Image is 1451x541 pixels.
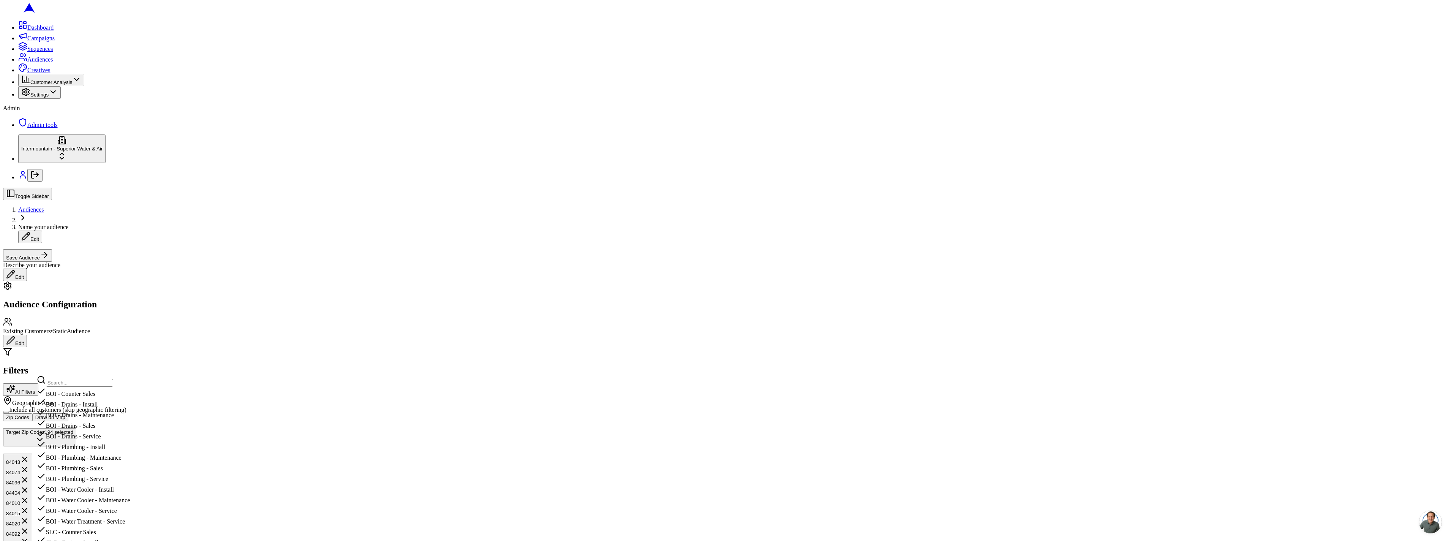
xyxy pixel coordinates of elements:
[37,493,131,504] div: BOI - Water Cooler - Maintenance
[27,46,53,52] span: Sequences
[15,389,35,395] span: AI Filters
[3,262,60,268] span: Describe your audience
[37,525,131,536] div: SLC - Counter Sales
[37,472,131,482] div: BOI - Plumbing - Service
[37,429,131,440] div: BOI - Drains - Service
[6,429,45,435] span: Target Zip Codes
[18,206,44,213] a: Audiences
[6,465,29,475] div: 84074
[21,146,103,152] span: Intermountain - Superior Water & Air
[30,236,39,242] span: Edit
[6,527,29,537] div: 84092
[3,328,51,334] span: Existing Customers
[6,506,29,516] div: 84015
[18,86,61,99] button: Settings
[18,122,58,128] a: Admin tools
[3,335,27,347] button: Edit
[18,231,42,243] button: Edit
[37,419,131,429] div: BOI - Drains - Sales
[27,122,58,128] span: Admin tools
[3,299,1448,310] h2: Audience Configuration
[18,35,55,41] a: Campaigns
[3,413,32,421] button: Zip Codes
[18,74,84,86] button: Customer Analysis
[3,105,1448,112] div: Admin
[6,455,29,465] div: 84043
[37,461,131,472] div: BOI - Plumbing - Sales
[3,206,1448,243] nav: breadcrumb
[6,496,29,506] div: 84010
[37,514,131,525] div: BOI - Water Treatment - Service
[27,169,43,182] button: Log out
[3,269,27,281] button: Edit
[9,407,126,413] label: Include all customers (skip geographic filtering)
[37,504,131,514] div: BOI - Water Cooler - Service
[3,383,38,396] button: AI Filters
[18,56,53,63] a: Audiences
[32,413,68,421] button: Draw on Map
[18,46,53,52] a: Sequences
[51,328,53,334] span: •
[3,365,1448,376] h2: Filters
[30,92,49,98] span: Settings
[6,516,29,527] div: 84020
[15,193,49,199] span: Toggle Sidebar
[18,67,50,73] a: Creatives
[27,24,54,31] span: Dashboard
[18,24,54,31] a: Dashboard
[37,408,131,419] div: BOI - Drains - Maintenance
[15,274,24,280] span: Edit
[30,79,72,85] span: Customer Analysis
[27,35,55,41] span: Campaigns
[27,56,53,63] span: Audiences
[3,396,1448,407] div: Geographic Area
[53,328,90,334] span: Static Audience
[6,475,29,486] div: 84096
[6,486,29,496] div: 84404
[46,379,113,387] input: Search...
[18,224,68,230] span: Name your audience
[37,482,131,493] div: BOI - Water Cooler - Install
[37,397,131,408] div: BOI - Drains - Install
[37,451,131,461] div: BOI - Plumbing - Maintenance
[37,387,131,397] div: BOI - Counter Sales
[27,67,50,73] span: Creatives
[37,440,131,451] div: BOI - Plumbing - Install
[3,249,52,262] button: Save Audience
[18,134,106,163] button: Intermountain - Superior Water & Air
[1419,511,1442,533] a: Open chat
[3,428,76,446] button: Target Zip Codes194 selected
[3,188,52,200] button: Toggle Sidebar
